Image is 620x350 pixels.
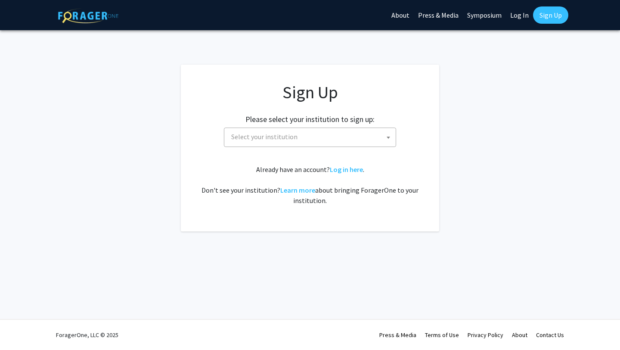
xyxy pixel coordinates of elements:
[224,128,396,147] span: Select your institution
[425,331,459,339] a: Terms of Use
[468,331,503,339] a: Privacy Policy
[536,331,564,339] a: Contact Us
[533,6,568,24] a: Sign Up
[280,186,315,194] a: Learn more about bringing ForagerOne to your institution
[512,331,527,339] a: About
[228,128,396,146] span: Select your institution
[198,164,422,206] div: Already have an account? . Don't see your institution? about bringing ForagerOne to your institut...
[198,82,422,103] h1: Sign Up
[56,320,118,350] div: ForagerOne, LLC © 2025
[58,8,118,23] img: ForagerOne Logo
[245,115,375,124] h2: Please select your institution to sign up:
[231,132,298,141] span: Select your institution
[379,331,416,339] a: Press & Media
[330,165,363,174] a: Log in here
